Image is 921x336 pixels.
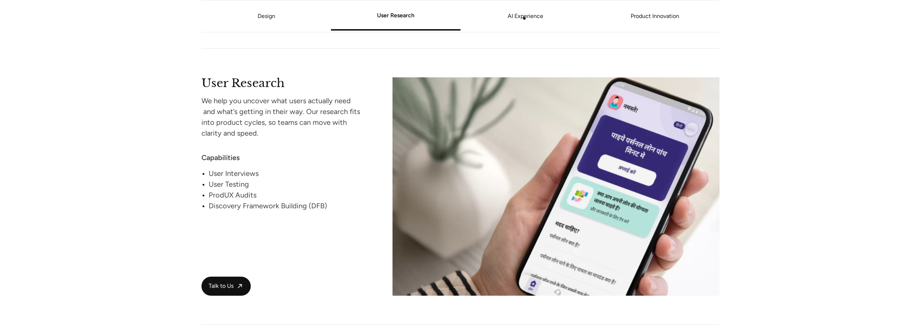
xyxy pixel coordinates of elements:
[331,13,460,18] a: User Research
[460,14,590,18] a: AI Experience
[201,77,365,87] h2: User Research
[201,152,365,163] div: Capabilities
[258,13,275,19] a: Design
[209,200,365,211] div: Discovery Framework Building (DFB)
[201,277,251,296] a: Talk to Us
[209,282,233,290] span: Talk to Us
[590,14,720,18] a: Product Innovation
[209,179,365,190] div: User Testing
[201,95,365,139] div: We help you uncover what users actually need and what’s getting in their way. Our research fits i...
[209,190,365,200] div: ProdUX Audits
[209,168,365,179] div: User Interviews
